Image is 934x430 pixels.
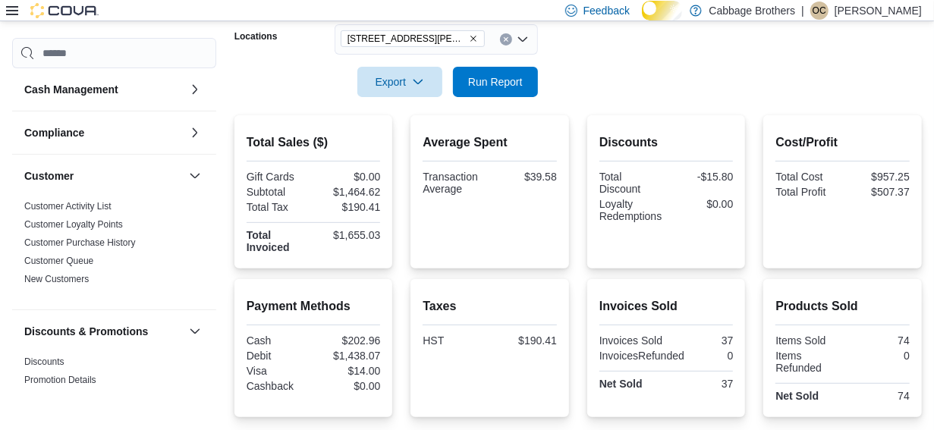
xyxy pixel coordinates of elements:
div: $202.96 [316,334,380,347]
a: Customer Activity List [24,201,112,212]
strong: Total Invoiced [247,229,290,253]
div: Visa [247,365,310,377]
button: Remove 192 Locke St S from selection in this group [469,34,478,43]
span: Discounts [24,356,64,368]
div: $190.41 [493,334,557,347]
p: Cabbage Brothers [709,2,796,20]
span: [STREET_ADDRESS][PERSON_NAME] [347,31,466,46]
span: Customer Activity List [24,200,112,212]
a: Discounts [24,356,64,367]
div: Total Profit [775,186,839,198]
div: $14.00 [316,365,380,377]
div: Cash [247,334,310,347]
span: Promotion Details [24,374,96,386]
button: Run Report [453,67,538,97]
div: -$15.80 [669,171,733,183]
input: Dark Mode [642,1,681,20]
div: $507.37 [846,186,910,198]
button: Cash Management [186,80,204,99]
label: Locations [234,30,278,42]
button: Cash Management [24,82,183,97]
h2: Payment Methods [247,297,381,315]
h2: Taxes [423,297,557,315]
h2: Products Sold [775,297,910,315]
span: Customer Queue [24,255,93,267]
span: OC [813,2,826,20]
h3: Customer [24,168,74,184]
div: Total Cost [775,171,839,183]
div: Items Sold [775,334,839,347]
button: Open list of options [517,33,529,46]
h2: Average Spent [423,133,557,152]
div: Items Refunded [775,350,839,374]
div: $0.00 [316,171,380,183]
img: Cova [30,3,99,18]
div: $1,464.62 [316,186,380,198]
a: Customer Loyalty Points [24,219,123,230]
a: Customer Queue [24,256,93,266]
div: $1,438.07 [316,350,380,362]
span: Run Report [468,74,523,89]
div: Gift Cards [247,171,310,183]
h2: Total Sales ($) [247,133,381,152]
button: Discounts & Promotions [24,324,183,339]
strong: Net Sold [775,390,819,402]
h3: Compliance [24,125,84,140]
div: 37 [669,378,733,390]
div: Oliver Coppolino [810,2,829,20]
div: Cashback [247,380,310,392]
div: $0.00 [316,380,380,392]
div: Total Discount [599,171,663,195]
button: Compliance [186,124,204,142]
strong: Net Sold [599,378,643,390]
button: Customer [24,168,183,184]
div: Total Tax [247,201,310,213]
div: InvoicesRefunded [599,350,684,362]
p: [PERSON_NAME] [835,2,922,20]
h2: Invoices Sold [599,297,734,315]
div: Transaction Average [423,171,486,195]
button: Export [357,67,442,97]
p: | [801,2,804,20]
a: New Customers [24,274,89,284]
button: Discounts & Promotions [186,322,204,341]
span: New Customers [24,273,89,285]
h2: Discounts [599,133,734,152]
h3: Cash Management [24,82,118,97]
div: $190.41 [316,201,380,213]
button: Customer [186,167,204,185]
span: Feedback [583,3,630,18]
div: HST [423,334,486,347]
span: Customer Purchase History [24,237,136,249]
div: 74 [846,334,910,347]
div: Customer [12,197,216,309]
div: 37 [669,334,733,347]
div: $957.25 [846,171,910,183]
div: Debit [247,350,310,362]
a: Customer Purchase History [24,237,136,248]
span: 192 Locke St S [341,30,485,47]
button: Clear input [500,33,512,46]
div: 0 [690,350,733,362]
h3: Discounts & Promotions [24,324,148,339]
div: 0 [846,350,910,362]
div: Invoices Sold [599,334,663,347]
h2: Cost/Profit [775,133,910,152]
div: $1,655.03 [316,229,380,241]
div: 74 [846,390,910,402]
span: Export [366,67,433,97]
div: $39.58 [493,171,557,183]
div: Subtotal [247,186,310,198]
a: Promotion Details [24,375,96,385]
span: Customer Loyalty Points [24,218,123,231]
div: Loyalty Redemptions [599,198,663,222]
div: Discounts & Promotions [12,353,216,422]
button: Compliance [24,125,183,140]
div: $0.00 [669,198,733,210]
